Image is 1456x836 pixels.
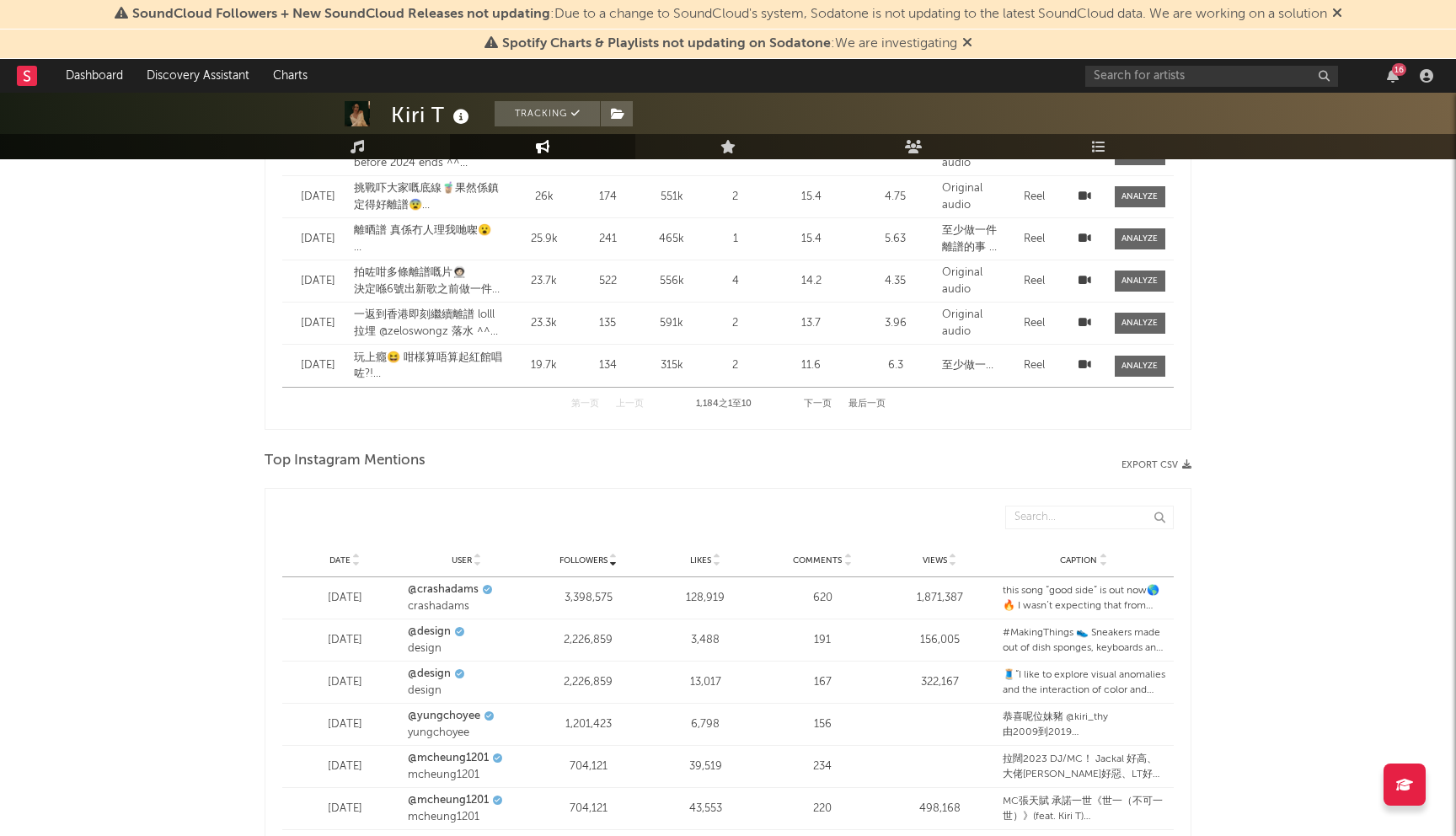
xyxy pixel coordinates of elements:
div: 3.96 [858,315,934,332]
span: Dismiss [1332,8,1342,21]
div: Reel [1009,357,1060,374]
div: yungchoyee [408,725,526,742]
div: 704,121 [534,758,643,775]
span: Views [923,555,947,565]
div: design [408,640,526,657]
div: 174 [578,189,637,206]
div: 一返到香港即刻繼續離譜 lolll 拉埋 @zeloswongz 落水 ^^ Thank you love ❤️ 叮叮車唱歌都幾chill 又係完全冇人理我哋 ～ 📽️ @adrian_lhc [354,307,510,340]
div: mcheung1201 [408,767,526,784]
button: 上一页 [616,399,644,409]
div: [DATE] [291,590,399,607]
div: 6,798 [651,716,760,733]
span: Likes [690,555,711,565]
div: 15.4 [773,189,849,206]
div: #MakingThings 👟 Sneakers made out of dish sponges, keyboards and cheesy snacks? Why not? In his s... [1003,625,1165,656]
div: [DATE] [291,315,345,332]
div: 2 [706,315,765,332]
div: Original audio [942,307,1001,340]
div: 挑戰吓大家嘅底線🧋果然係鎮定得好離譜😨 Shout out to 大利冰室🧊 & their [PERSON_NAME] and creamy milk tea:)) 🎥 @adrian_lhc... [354,180,510,213]
div: [DATE] [291,189,345,206]
input: Search for artists [1085,66,1338,87]
span: Top Instagram Mentions [265,451,426,471]
div: 465k [645,231,698,248]
div: 23.3k [518,315,570,332]
button: 下一页 [804,399,832,409]
span: Dismiss [962,37,972,51]
a: @mcheung1201 [408,750,489,767]
a: Charts [261,59,319,93]
a: @design [408,666,451,683]
div: Reel [1009,231,1060,248]
div: Reel [1009,273,1060,290]
div: 4.35 [858,273,934,290]
div: 14.2 [773,273,849,290]
div: 2,226,859 [534,674,643,691]
span: Comments [793,555,842,565]
div: 167 [768,674,877,691]
div: 1 [706,231,765,248]
div: 620 [768,590,877,607]
span: Spotify Charts & Playlists not updating on Sodatone [502,37,831,51]
div: 551k [645,189,698,206]
div: 241 [578,231,637,248]
div: 19.7k [518,357,570,374]
div: 25.9k [518,231,570,248]
div: this song “good side” is out now🌎🔥 I wasn’t expecting that from these random rappers in [GEOGRAPH... [1003,583,1165,614]
div: 220 [768,801,877,817]
div: [DATE] [291,674,399,691]
span: SoundCloud Followers + New SoundCloud Releases not updating [132,8,550,21]
div: 234 [768,758,877,775]
div: 6.3 [858,357,934,374]
span: : Due to a change to SoundCloud's system, Sodatone is not updating to the latest SoundCloud data.... [132,8,1327,21]
div: Kiri T [391,101,474,129]
div: 1,871,387 [886,590,994,607]
span: Date [329,555,351,565]
div: 134 [578,357,637,374]
div: 1,201,423 [534,716,643,733]
input: Search... [1005,506,1174,529]
div: 704,121 [534,801,643,817]
div: MC張天賦 承諾一世《世一（不可一世）》(feat. Kiri T) 若表白只限[DATE]，你可以承諾一世嗎？ 🎵 歌曲現已於各平台上架 @kiri_thy #世一不可一世 [1003,794,1165,824]
div: [DATE] [291,231,345,248]
div: 522 [578,273,637,290]
a: Discovery Assistant [135,59,261,93]
a: @design [408,624,451,640]
div: [DATE] [291,632,399,649]
div: 3,488 [651,632,760,649]
div: 4 [706,273,765,290]
div: 1,184 之 1 至 10 [677,394,770,415]
button: 第一页 [571,399,599,409]
div: 2,226,859 [534,632,643,649]
div: 2 [706,189,765,206]
div: crashadams [408,598,526,615]
a: @crashadams [408,581,479,598]
button: 最后一页 [848,399,886,409]
div: 556k [645,273,698,290]
div: 離晒譜 真係冇人理我哋㗎😮 📹 @adrian_lhc [354,222,510,255]
div: 13.7 [773,315,849,332]
div: 156,005 [886,632,994,649]
div: 43,553 [651,801,760,817]
div: 498,168 [886,801,994,817]
div: 26k [518,189,570,206]
span: : We are investigating [502,37,957,51]
div: 128,919 [651,590,760,607]
div: 拍咗咁多條離譜嘅片🧑🏻‍🚀 決定喺6號出新歌之前做一件最離譜嘅事😝 就係同 @bakehousehk 一齊送出 1⃣️0⃣️0⃣️0⃣️個酸種蛋撻俾1位幸運兒！（就係咁離譜🤯） 1/ 下面留言一... [354,265,510,297]
div: [DATE] [291,801,399,817]
div: 315k [645,357,698,374]
div: Original audio [942,265,1001,297]
div: 135 [578,315,637,332]
div: 拉闊2023 DJ/MC！ Jackal 好高、大佬[PERSON_NAME]好惡、LT好可愛，MC玩得好開心✌️ 多謝各單位一齊成就咗呢一晚，希望大家都感覺到我哋想帶俾你哋嘅戀愛感覺😏 Thx... [1003,752,1165,782]
div: design [408,683,526,699]
a: @mcheung1201 [408,792,489,809]
div: Reel [1009,315,1060,332]
div: 至少做一件離譜的事 - bus stop version [942,222,1001,255]
div: [DATE] [291,273,345,290]
div: 2 [706,357,765,374]
button: 16 [1387,69,1399,83]
div: 4.75 [858,189,934,206]
button: Export CSV [1121,460,1191,470]
a: Dashboard [54,59,135,93]
div: 玩上癮😆 咁樣算唔算起紅館唱咗?! Mom I made it to HKC lollll s/o to @hungkaho 借個場俾我地 [354,350,510,383]
a: @yungchoyee [408,708,480,725]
